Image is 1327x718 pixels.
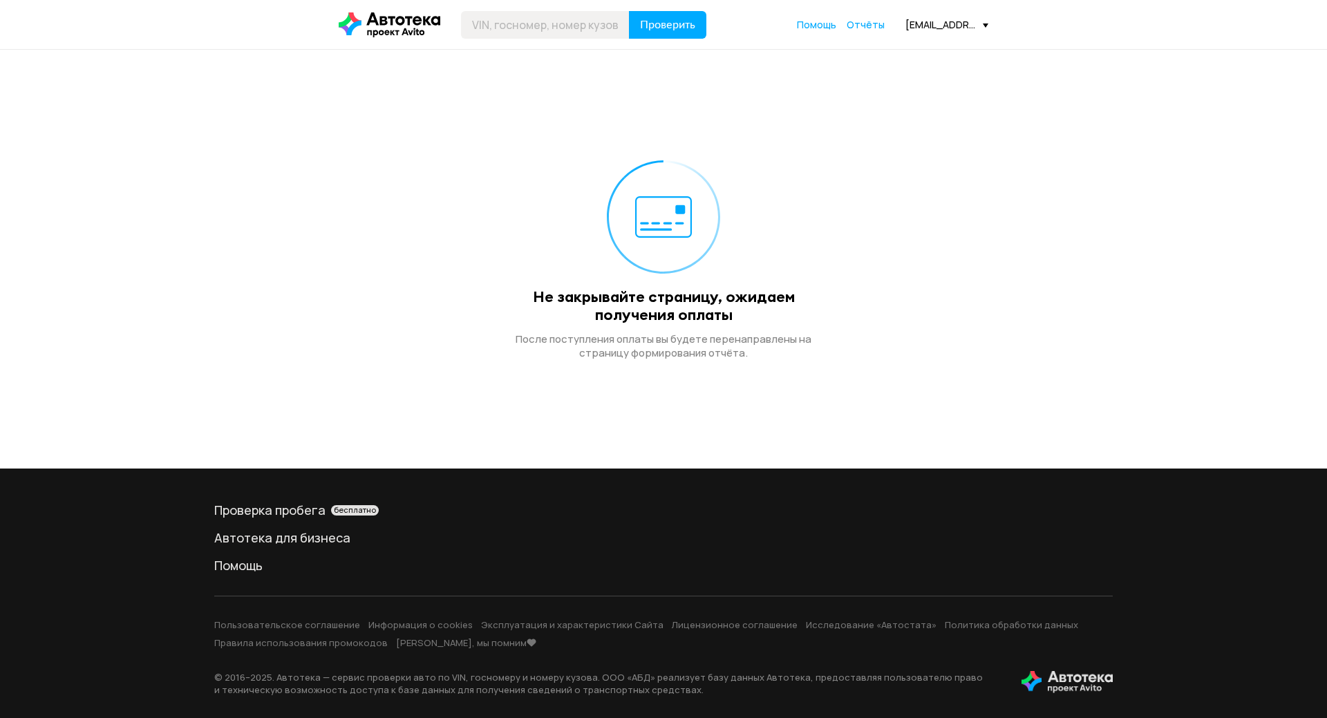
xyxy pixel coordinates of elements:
p: © 2016– 2025 . Автотека — сервис проверки авто по VIN, госномеру и номеру кузова. ООО «АБД» реали... [214,671,999,696]
span: Помощь [797,18,836,31]
div: Проверка пробега [214,502,1113,518]
a: Лицензионное соглашение [672,618,798,631]
button: Проверить [629,11,706,39]
div: [EMAIL_ADDRESS][DOMAIN_NAME] [905,18,988,31]
div: Не закрывайте страницу, ожидаем получения оплаты [494,287,833,324]
a: Помощь [797,18,836,32]
span: Отчёты [847,18,885,31]
a: Отчёты [847,18,885,32]
div: После поступления оплаты вы будете перенаправлены на страницу формирования отчёта. [494,332,833,360]
a: Правила использования промокодов [214,636,388,649]
a: Пользовательское соглашение [214,618,360,631]
img: tWS6KzJlK1XUpy65r7uaHVIs4JI6Dha8Nraz9T2hA03BhoCc4MtbvZCxBLwJIh+mQSIAkLBJpqMoKVdP8sONaFJLCz6I0+pu7... [1022,671,1113,693]
input: VIN, госномер, номер кузова [461,11,630,39]
a: Исследование «Автостата» [806,618,937,631]
a: [PERSON_NAME], мы помним [396,636,536,649]
span: бесплатно [334,505,376,515]
a: Проверка пробегабесплатно [214,502,1113,518]
a: Информация о cookies [368,618,473,631]
a: Помощь [214,557,1113,574]
a: Политика обработки данных [945,618,1078,631]
a: Автотека для бизнеса [214,529,1113,546]
a: Эксплуатация и характеристики Сайта [481,618,663,631]
span: Проверить [640,19,695,30]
